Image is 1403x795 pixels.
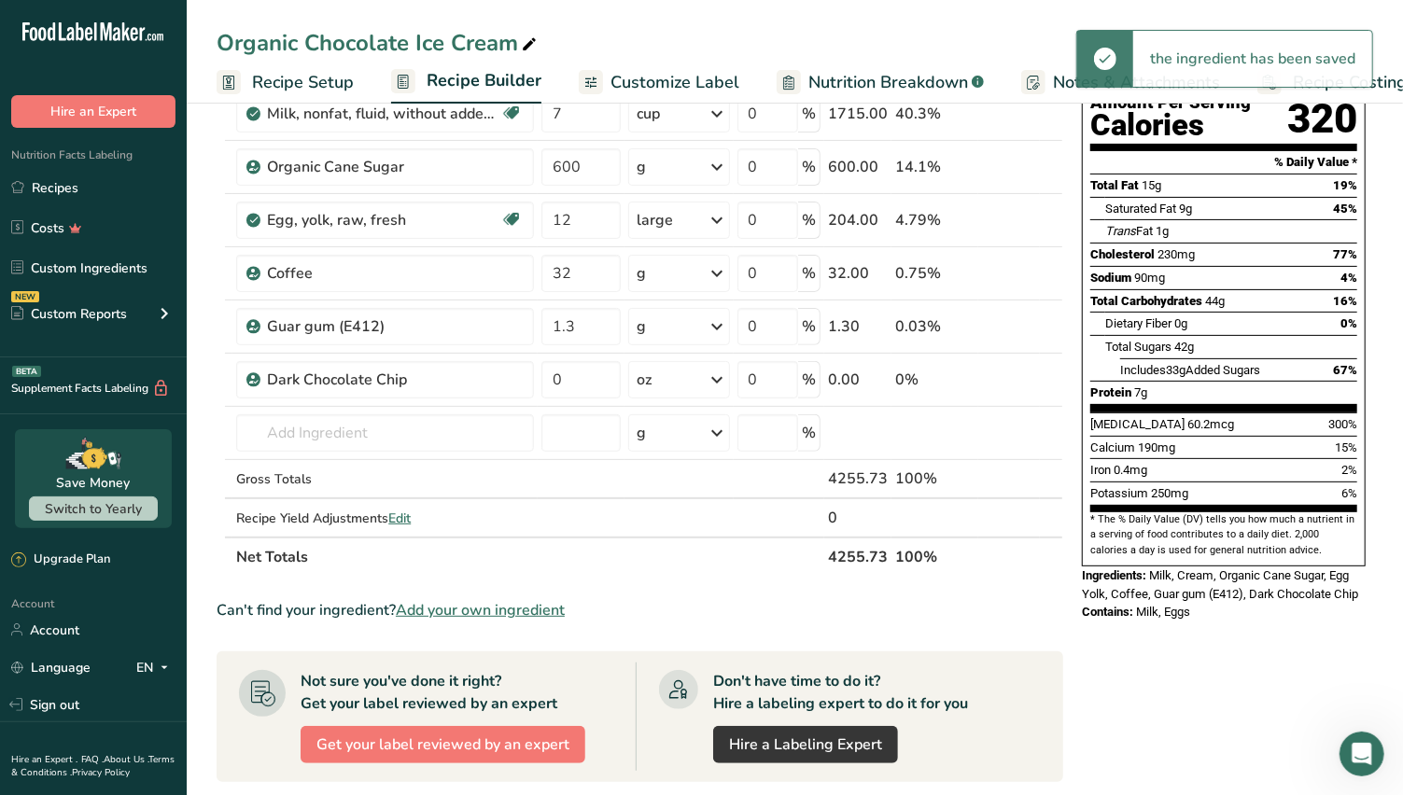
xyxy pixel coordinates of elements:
[1082,568,1146,582] span: Ingredients:
[136,656,175,678] div: EN
[301,670,557,715] div: Not sure you've done it right? Get your label reviewed by an expert
[11,651,91,684] a: Language
[57,473,131,493] div: Save Money
[267,369,500,391] div: Dark Chocolate Chip
[1340,271,1357,285] span: 4%
[1133,31,1372,87] div: the ingredient has been saved
[895,209,975,231] div: 4.79%
[1333,247,1357,261] span: 77%
[1105,224,1136,238] i: Trans
[1090,271,1131,285] span: Sodium
[824,537,891,576] th: 4255.73
[1341,463,1357,477] span: 2%
[895,103,975,125] div: 40.3%
[104,753,148,766] a: About Us .
[1142,178,1161,192] span: 15g
[1328,417,1357,431] span: 300%
[1187,417,1234,431] span: 60.2mcg
[1082,568,1358,601] span: Milk, Cream, Organic Cane Sugar, Egg Yolk, Coffee, Guar gum (E412), Dark Chocolate Chip
[1090,112,1251,139] div: Calories
[217,599,1063,621] div: Can't find your ingredient?
[45,500,142,518] span: Switch to Yearly
[828,369,888,391] div: 0.00
[637,315,646,338] div: g
[391,60,541,105] a: Recipe Builder
[713,726,898,763] a: Hire a Labeling Expert
[236,469,534,489] div: Gross Totals
[1333,363,1357,377] span: 67%
[895,315,975,338] div: 0.03%
[1105,202,1176,216] span: Saturated Fat
[1335,440,1357,454] span: 15%
[1090,486,1148,500] span: Potassium
[1157,247,1195,261] span: 230mg
[579,62,739,104] a: Customize Label
[895,262,975,285] div: 0.75%
[895,369,975,391] div: 0%
[637,422,646,444] div: g
[1151,486,1188,500] span: 250mg
[808,70,968,95] span: Nutrition Breakdown
[1090,294,1202,308] span: Total Carbohydrates
[232,537,824,576] th: Net Totals
[1174,316,1187,330] span: 0g
[396,599,565,621] span: Add your own ingredient
[637,103,660,125] div: cup
[1105,316,1172,330] span: Dietary Fiber
[1090,151,1357,174] section: % Daily Value *
[1082,605,1133,619] span: Contains:
[828,315,888,338] div: 1.30
[637,262,646,285] div: g
[1205,294,1225,308] span: 44g
[637,369,652,391] div: oz
[1136,605,1190,619] span: Milk, Eggs
[777,62,984,104] a: Nutrition Breakdown
[1333,178,1357,192] span: 19%
[895,156,975,178] div: 14.1%
[1090,385,1131,399] span: Protein
[267,103,500,125] div: Milk, nonfat, fluid, without added vitamin A and [MEDICAL_DATA] (fat free or skim)
[1340,316,1357,330] span: 0%
[11,291,39,302] div: NEW
[1120,363,1260,377] span: Includes Added Sugars
[236,414,534,452] input: Add Ingredient
[29,496,158,521] button: Switch to Yearly
[1134,271,1165,285] span: 90mg
[217,62,354,104] a: Recipe Setup
[267,209,500,231] div: Egg, yolk, raw, fresh
[11,753,77,766] a: Hire an Expert .
[1090,247,1155,261] span: Cholesterol
[267,156,500,178] div: Organic Cane Sugar
[1114,463,1147,477] span: 0.4mg
[11,551,110,569] div: Upgrade Plan
[1105,224,1153,238] span: Fat
[1090,463,1111,477] span: Iron
[12,366,41,377] div: BETA
[610,70,739,95] span: Customize Label
[891,537,978,576] th: 100%
[252,70,354,95] span: Recipe Setup
[828,103,888,125] div: 1715.00
[828,507,888,529] div: 0
[11,95,175,128] button: Hire an Expert
[1105,340,1172,354] span: Total Sugars
[236,509,534,528] div: Recipe Yield Adjustments
[637,209,673,231] div: large
[1134,385,1147,399] span: 7g
[713,670,968,715] div: Don't have time to do it? Hire a labeling expert to do it for you
[1287,94,1357,144] div: 320
[1021,62,1220,104] a: Notes & Attachments
[1138,440,1175,454] span: 190mg
[316,733,569,756] span: Get your label reviewed by an expert
[72,766,130,779] a: Privacy Policy
[828,467,888,490] div: 4255.73
[1090,440,1135,454] span: Calcium
[81,753,104,766] a: FAQ .
[1090,178,1139,192] span: Total Fat
[1090,512,1357,558] section: * The % Daily Value (DV) tells you how much a nutrient in a serving of food contributes to a dail...
[828,209,888,231] div: 204.00
[11,304,127,324] div: Custom Reports
[828,156,888,178] div: 600.00
[828,262,888,285] div: 32.00
[427,68,541,93] span: Recipe Builder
